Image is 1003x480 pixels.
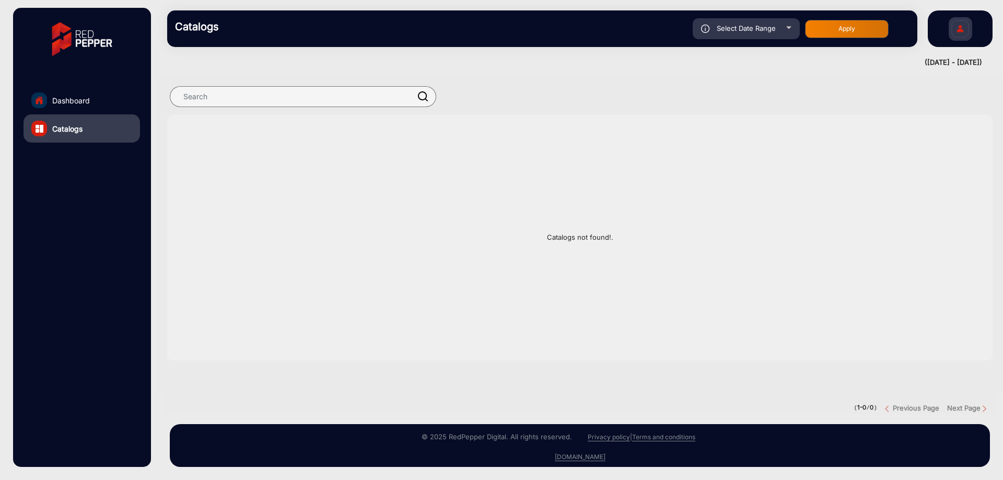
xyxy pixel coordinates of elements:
small: © 2025 RedPepper Digital. All rights reserved. [422,432,572,441]
img: Next button [981,405,988,413]
span: Catalogs [52,123,83,134]
img: Sign%20Up.svg [949,12,971,49]
pre: ( / ) [854,403,877,413]
input: Search [170,86,436,107]
a: Privacy policy [588,433,630,441]
button: Apply [805,20,889,38]
a: Dashboard [24,86,140,114]
a: [DOMAIN_NAME] [555,453,605,461]
img: home [34,96,44,105]
span: Dashboard [52,95,90,106]
span: Catalogs not found!. [167,232,993,243]
span: Select Date Range [717,24,776,32]
strong: 0 [870,404,873,411]
img: prodSearch.svg [418,91,428,101]
strong: 1-0 [857,404,866,411]
div: ([DATE] - [DATE]) [157,57,982,68]
img: vmg-logo [44,13,120,65]
a: Terms and conditions [632,433,695,441]
img: catalog [36,125,43,133]
a: Catalogs [24,114,140,143]
h3: Catalogs [175,20,321,33]
strong: Previous Page [893,404,939,412]
a: | [630,433,632,441]
img: previous button [885,405,893,413]
img: icon [701,25,710,33]
strong: Next Page [947,404,981,412]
